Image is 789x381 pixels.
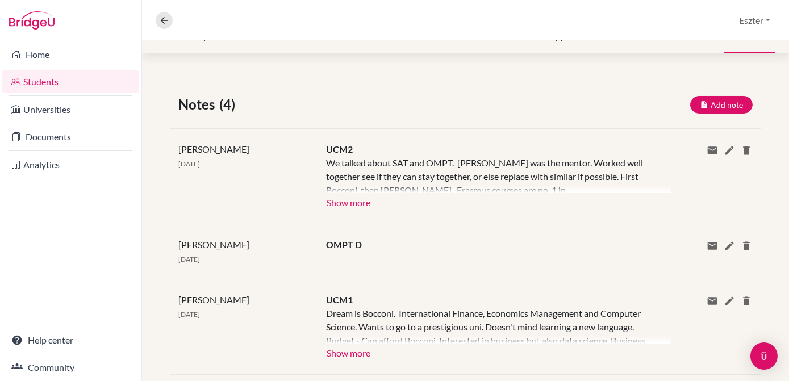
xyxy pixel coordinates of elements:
[2,98,139,121] a: Universities
[219,94,240,115] span: (4)
[178,310,200,319] span: [DATE]
[326,294,353,305] span: UCM1
[178,294,249,305] span: [PERSON_NAME]
[9,11,55,30] img: Bridge-U
[2,329,139,351] a: Help center
[2,125,139,148] a: Documents
[326,344,371,361] button: Show more
[2,153,139,176] a: Analytics
[2,43,139,66] a: Home
[326,144,353,154] span: UCM2
[178,160,200,168] span: [DATE]
[326,193,371,210] button: Show more
[326,239,362,250] span: OMPT D
[178,255,200,263] span: [DATE]
[734,10,775,31] button: Eszter
[178,94,219,115] span: Notes
[2,70,139,93] a: Students
[690,96,753,114] button: Add note
[750,342,778,370] div: Open Intercom Messenger
[178,239,249,250] span: [PERSON_NAME]
[326,156,654,193] div: We talked about SAT and OMPT. [PERSON_NAME] was the mentor. Worked well together see if they can ...
[178,144,249,154] span: [PERSON_NAME]
[2,356,139,379] a: Community
[326,307,654,344] div: Dream is Bocconi. International Finance, Economics Management and Computer Science. Wants to go t...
